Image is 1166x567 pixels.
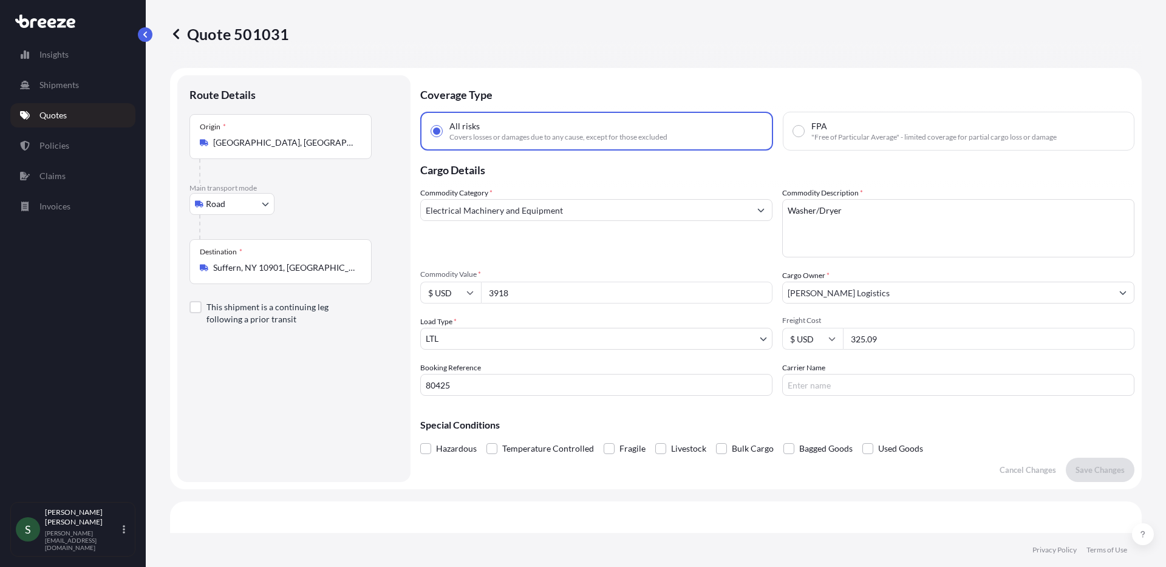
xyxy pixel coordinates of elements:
p: Main transport mode [189,183,398,193]
span: Bagged Goods [799,440,853,458]
p: Quote 501031 [170,24,289,44]
label: Booking Reference [420,362,481,374]
span: FPA [811,120,827,132]
label: This shipment is a continuing leg following a prior transit [206,301,362,325]
span: LTL [426,333,438,345]
a: Quotes [10,103,135,127]
span: Fragile [619,440,646,458]
input: FPA"Free of Particular Average" - limited coverage for partial cargo loss or damage [793,126,804,137]
span: All risks [449,120,480,132]
p: Claims [39,170,66,182]
p: Coverage Type [420,75,1134,112]
span: Covers losses or damages due to any cause, except for those excluded [449,132,667,142]
span: Road [206,198,225,210]
a: Shipments [10,73,135,97]
button: LTL [420,328,772,350]
span: "Free of Particular Average" - limited coverage for partial cargo loss or damage [811,132,1057,142]
p: Quotes [39,109,67,121]
button: Save Changes [1066,458,1134,482]
a: Insights [10,42,135,67]
textarea: Washer/Dryer [782,199,1134,257]
a: Terms of Use [1086,545,1127,555]
input: All risksCovers losses or damages due to any cause, except for those excluded [431,126,442,137]
label: Commodity Description [782,187,863,199]
label: Commodity Category [420,187,493,199]
p: [PERSON_NAME][EMAIL_ADDRESS][DOMAIN_NAME] [45,529,120,551]
div: Origin [200,122,226,132]
span: Livestock [671,440,706,458]
span: Temperature Controlled [502,440,594,458]
div: Destination [200,247,242,257]
span: Bulk Cargo [732,440,774,458]
a: Invoices [10,194,135,219]
button: Show suggestions [1112,282,1134,304]
span: Freight Cost [782,316,1134,325]
button: Cancel Changes [990,458,1066,482]
input: Enter amount [843,328,1134,350]
span: S [25,523,31,535]
input: Select a commodity type [421,199,750,221]
label: Cargo Owner [782,270,830,282]
span: Commodity Value [420,270,772,279]
input: Destination [213,262,356,274]
a: Privacy Policy [1032,545,1077,555]
span: Hazardous [436,440,477,458]
a: Claims [10,164,135,188]
button: Show suggestions [750,199,772,221]
p: Insights [39,49,69,61]
input: Type amount [481,282,772,304]
p: Cargo Details [420,151,1134,187]
a: Policies [10,134,135,158]
p: Save Changes [1076,464,1125,476]
input: Your internal reference [420,374,772,396]
p: Shipments [39,79,79,91]
p: Cancel Changes [1000,464,1056,476]
input: Origin [213,137,356,149]
p: Special Conditions [420,420,1134,430]
span: Used Goods [878,440,923,458]
input: Enter name [782,374,1134,396]
p: [PERSON_NAME] [PERSON_NAME] [45,508,120,527]
span: Load Type [420,316,457,328]
label: Carrier Name [782,362,825,374]
p: Invoices [39,200,70,212]
button: Select transport [189,193,274,215]
input: Full name [783,282,1112,304]
p: Policies [39,140,69,152]
p: Route Details [189,87,256,102]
